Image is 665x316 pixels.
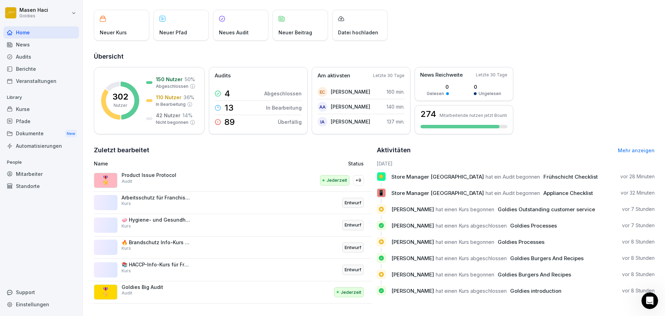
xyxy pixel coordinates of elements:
button: Home [108,3,122,16]
p: 📱 [378,188,384,198]
p: Neuer Kurs [100,29,127,36]
div: Operator • Gerade eben [11,142,62,146]
div: Support [3,286,79,298]
p: Neues Audit [219,29,249,36]
span: [PERSON_NAME] [391,271,434,278]
p: 50 % [185,76,195,83]
p: 📚 HACCP-Info-Kurs für Franchisepartner:innen [122,262,191,268]
p: 0 [427,83,449,91]
span: Goldies Outstanding customer service [498,206,595,213]
a: News [3,39,79,51]
span: hat einen Kurs abgeschlossen [436,288,507,294]
a: 🎖️Product Issue ProtocolAuditJederzeit+9 [94,169,372,192]
span: [PERSON_NAME] [391,222,434,229]
p: 0 [474,83,501,91]
p: vor 7 Stunden [622,206,655,213]
h2: Übersicht [94,52,655,61]
img: Profile image for Operator [20,4,31,15]
p: 🔥 Brandschutz Info-Kurs für Franchisepartner:innen [122,239,191,246]
span: Goldies Processes [510,222,557,229]
p: Am aktivsten [318,72,350,80]
span: Store Manager [GEOGRAPHIC_DATA] [391,190,484,196]
p: Entwurf [345,244,361,251]
div: Masen sagt… [6,40,133,88]
span: [PERSON_NAME] [391,206,434,213]
p: 137 min. [387,118,405,125]
p: Name [94,160,268,167]
div: Automatisierungen [3,140,79,152]
p: In Bearbeitung [266,104,302,111]
p: vor 8 Stunden [622,287,655,294]
a: Einstellungen [3,298,79,310]
p: 110 Nutzer [156,94,181,101]
p: Goldies [19,14,48,18]
p: Jederzeit [341,289,361,296]
p: 42 Nutzer [156,112,180,119]
a: Veranstaltungen [3,75,79,87]
span: hat einen Kurs begonnen [436,206,494,213]
p: vor 8 Stunden [622,271,655,278]
h6: [DATE] [377,160,655,167]
p: Das Team kann ebenfalls helfen [34,9,105,16]
div: Antworten erhältst du hier und per E-Mail: ✉️ [11,92,108,119]
span: Goldies Processes [498,239,544,245]
p: Kurs [122,223,131,229]
div: Schließen [122,3,134,15]
p: +9 [355,177,361,184]
p: ☀️ [378,172,384,181]
p: 🎖️ [100,286,111,298]
p: 14 % [183,112,193,119]
div: AA [318,102,327,112]
p: Letzte 30 Tage [476,72,507,78]
p: Mitarbeitende nutzen jetzt Bounti [440,113,507,118]
a: Audits [3,51,79,63]
p: Audit [122,178,132,185]
p: vor 8 Stunden [622,255,655,262]
span: hat einen Kurs abgeschlossen [436,255,507,262]
p: [PERSON_NAME] [331,103,370,110]
button: Emoji-Auswahl [11,227,16,233]
a: Mehr anzeigen [618,147,655,153]
a: Home [3,26,79,39]
span: hat einen Kurs abgeschlossen [436,222,507,229]
p: Audits [215,72,231,80]
p: Product Issue Protocol [122,172,191,178]
a: 🎖️Goldies Big AuditAuditJederzeit [94,281,372,304]
p: Neuer Pfad [159,29,187,36]
p: In Bearbeitung [156,101,186,108]
p: [PERSON_NAME] [331,118,370,125]
span: Frühschicht Checklist [543,173,598,180]
div: Pfade [3,115,79,127]
p: Entwurf [345,266,361,273]
div: Operator sagt… [6,88,133,156]
div: New [65,130,77,138]
p: 🧼 Hygiene- und Gesundheitsstandards Info-Kurs für Franchisepartner:innen [122,217,191,223]
p: [PERSON_NAME] [331,88,370,95]
div: Antworten erhältst du hier und per E-Mail:✉️[EMAIL_ADDRESS][DOMAIN_NAME]Unsere übliche Reaktionsz... [6,88,114,140]
p: Nutzer [114,102,127,109]
p: Jederzeit [327,177,347,184]
div: IA [318,117,327,127]
a: Kurse [3,103,79,115]
p: People [3,157,79,168]
p: vor 8 Stunden [622,238,655,245]
h1: Operator [34,3,58,9]
a: 🧼 Hygiene- und Gesundheitsstandards Info-Kurs für Franchisepartner:innenKursEntwurf [94,214,372,237]
h2: Aktivitäten [377,145,411,155]
p: Überfällig [278,118,302,126]
span: Store Manager [GEOGRAPHIC_DATA] [391,173,484,180]
span: hat einen Kurs begonnen [436,239,494,245]
p: Goldies Big Audit [122,284,191,290]
p: Arbeitsschutz für Franchisepartner:innen [122,195,191,201]
p: 13 [224,104,233,112]
iframe: Intercom live chat [641,292,658,309]
a: Arbeitsschutz für Franchisepartner:innenKursEntwurf [94,192,372,214]
b: [EMAIL_ADDRESS][DOMAIN_NAME] [11,106,66,118]
p: 150 Nutzer [156,76,183,83]
p: 160 min. [387,88,405,95]
span: Goldies Burgers And Recipes [510,255,584,262]
h2: Zuletzt bearbeitet [94,145,372,155]
div: Mitarbeiter [3,168,79,180]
